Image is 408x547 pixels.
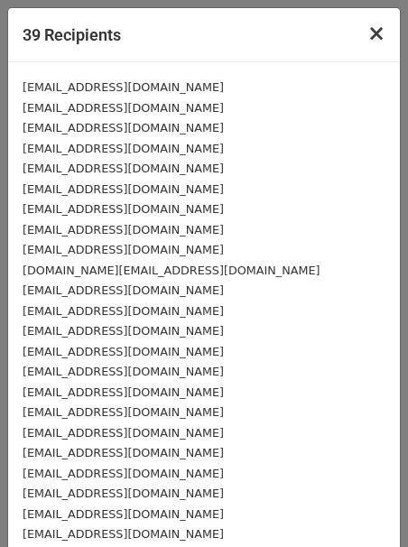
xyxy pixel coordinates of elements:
[23,243,224,256] small: [EMAIL_ADDRESS][DOMAIN_NAME]
[23,487,224,500] small: [EMAIL_ADDRESS][DOMAIN_NAME]
[353,8,400,59] button: Close
[23,283,224,297] small: [EMAIL_ADDRESS][DOMAIN_NAME]
[367,21,385,46] span: ×
[23,202,224,216] small: [EMAIL_ADDRESS][DOMAIN_NAME]
[23,426,224,440] small: [EMAIL_ADDRESS][DOMAIN_NAME]
[23,446,224,459] small: [EMAIL_ADDRESS][DOMAIN_NAME]
[23,467,224,480] small: [EMAIL_ADDRESS][DOMAIN_NAME]
[23,507,224,521] small: [EMAIL_ADDRESS][DOMAIN_NAME]
[23,324,224,338] small: [EMAIL_ADDRESS][DOMAIN_NAME]
[23,121,224,134] small: [EMAIL_ADDRESS][DOMAIN_NAME]
[23,365,224,378] small: [EMAIL_ADDRESS][DOMAIN_NAME]
[23,385,224,399] small: [EMAIL_ADDRESS][DOMAIN_NAME]
[23,527,224,541] small: [EMAIL_ADDRESS][DOMAIN_NAME]
[23,101,224,115] small: [EMAIL_ADDRESS][DOMAIN_NAME]
[23,162,224,175] small: [EMAIL_ADDRESS][DOMAIN_NAME]
[23,142,224,155] small: [EMAIL_ADDRESS][DOMAIN_NAME]
[23,182,224,196] small: [EMAIL_ADDRESS][DOMAIN_NAME]
[23,23,121,47] h5: 39 Recipients
[23,264,320,277] small: [DOMAIN_NAME][EMAIL_ADDRESS][DOMAIN_NAME]
[23,304,224,318] small: [EMAIL_ADDRESS][DOMAIN_NAME]
[23,223,224,236] small: [EMAIL_ADDRESS][DOMAIN_NAME]
[23,80,224,94] small: [EMAIL_ADDRESS][DOMAIN_NAME]
[23,405,224,419] small: [EMAIL_ADDRESS][DOMAIN_NAME]
[318,460,408,547] iframe: Chat Widget
[23,345,224,358] small: [EMAIL_ADDRESS][DOMAIN_NAME]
